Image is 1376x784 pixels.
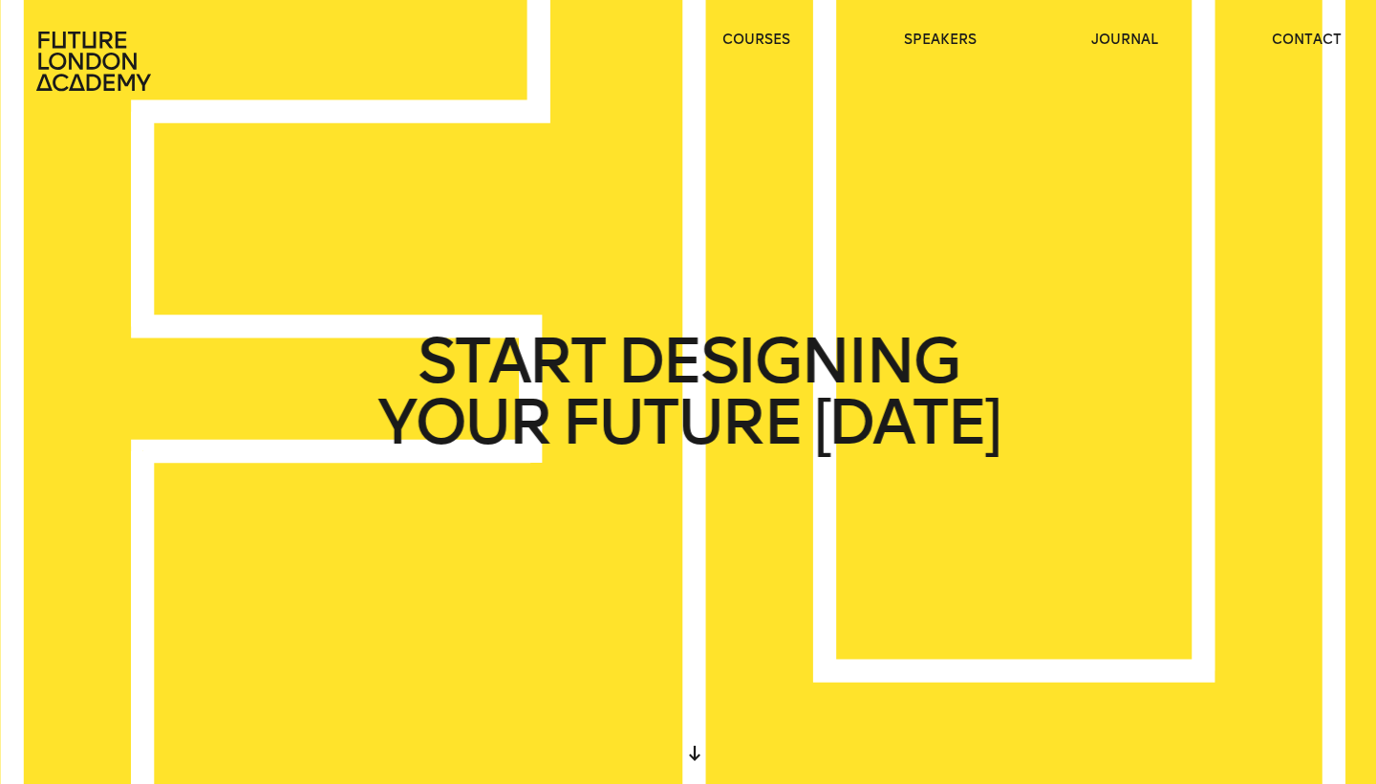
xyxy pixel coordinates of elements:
span: [DATE] [813,392,999,453]
a: courses [722,31,790,50]
a: speakers [904,31,977,50]
span: FUTURE [562,392,801,453]
a: journal [1091,31,1158,50]
span: YOUR [377,392,549,453]
span: START [418,331,605,392]
span: DESIGNING [617,331,958,392]
a: contact [1272,31,1342,50]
